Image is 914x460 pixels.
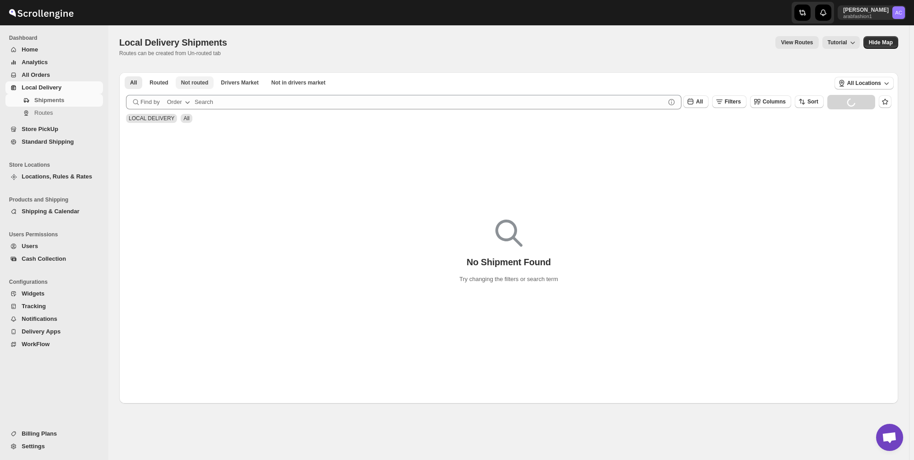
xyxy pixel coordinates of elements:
[5,205,103,218] button: Shipping & Calendar
[843,6,889,14] p: [PERSON_NAME]
[822,36,860,49] button: Tutorial
[5,300,103,313] button: Tracking
[696,99,703,105] span: All
[215,76,264,89] button: Claimable
[183,115,189,122] span: All
[725,99,741,105] span: Filters
[9,161,104,169] span: Store Locations
[22,126,58,132] span: Store PickUp
[847,80,881,87] span: All Locations
[130,79,137,86] span: All
[495,220,522,247] img: Empty search results
[22,443,45,450] span: Settings
[750,95,791,108] button: Columns
[5,325,103,338] button: Delivery Apps
[5,69,103,81] button: All Orders
[843,14,889,19] p: arabfashion1
[869,39,893,46] span: Hide Map
[22,173,92,180] span: Locations, Rules & Rates
[181,79,209,86] span: Not routed
[838,5,906,20] button: User menu
[149,79,168,86] span: Routed
[5,287,103,300] button: Widgets
[22,255,66,262] span: Cash Collection
[140,98,160,107] span: Find by
[5,253,103,265] button: Cash Collection
[167,98,182,107] div: Order
[22,243,38,249] span: Users
[22,208,79,215] span: Shipping & Calendar
[466,257,551,268] p: No Shipment Found
[34,109,53,116] span: Routes
[144,76,173,89] button: Routed
[9,231,104,238] span: Users Permissions
[895,10,902,15] text: AC
[781,39,813,46] span: View Routes
[5,440,103,453] button: Settings
[876,424,903,451] div: Open chat
[5,170,103,183] button: Locations, Rules & Rates
[712,95,746,108] button: Filters
[22,138,74,145] span: Standard Shipping
[828,39,847,46] span: Tutorial
[7,1,75,24] img: ScrollEngine
[5,56,103,69] button: Analytics
[22,84,61,91] span: Local Delivery
[683,95,708,108] button: All
[119,50,231,57] p: Routes can be created from Un-routed tab
[271,79,326,86] span: Not in drivers market
[22,328,61,335] span: Delivery Apps
[22,341,50,347] span: WorkFlow
[22,46,38,53] span: Home
[5,43,103,56] button: Home
[835,77,894,89] button: All Locations
[22,59,48,66] span: Analytics
[22,430,57,437] span: Billing Plans
[807,99,818,105] span: Sort
[125,76,142,89] button: All
[22,303,46,310] span: Tracking
[459,275,558,284] p: Try changing the filters or search term
[22,315,57,322] span: Notifications
[863,36,898,49] button: Map action label
[892,6,905,19] span: Abizer Chikhly
[9,34,104,42] span: Dashboard
[162,95,197,109] button: Order
[5,240,103,253] button: Users
[5,94,103,107] button: Shipments
[775,36,818,49] button: view route
[176,76,214,89] button: Unrouted
[129,115,174,122] span: LOCAL DELIVERY
[34,97,64,103] span: Shipments
[795,95,824,108] button: Sort
[5,338,103,351] button: WorkFlow
[5,107,103,119] button: Routes
[5,427,103,440] button: Billing Plans
[22,290,44,297] span: Widgets
[195,95,665,109] input: Search
[9,278,104,286] span: Configurations
[221,79,258,86] span: Drivers Market
[119,38,227,47] span: Local Delivery Shipments
[22,71,50,78] span: All Orders
[763,99,786,105] span: Columns
[5,313,103,325] button: Notifications
[9,196,104,203] span: Products and Shipping
[266,76,331,89] button: Un-claimable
